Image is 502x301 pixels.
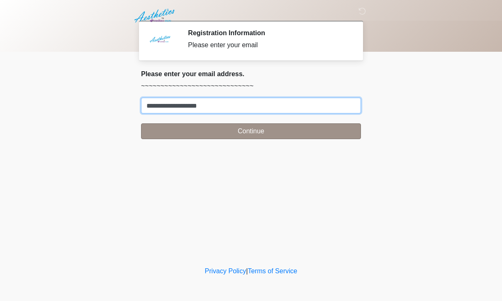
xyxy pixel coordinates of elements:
[133,6,178,25] img: Aesthetics by Emediate Cure Logo
[141,81,361,91] p: ~~~~~~~~~~~~~~~~~~~~~~~~~~~~~
[248,267,297,275] a: Terms of Service
[141,123,361,139] button: Continue
[147,29,172,54] img: Agent Avatar
[188,29,348,37] h2: Registration Information
[205,267,246,275] a: Privacy Policy
[246,267,248,275] a: |
[188,40,348,50] div: Please enter your email
[141,70,361,78] h2: Please enter your email address.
